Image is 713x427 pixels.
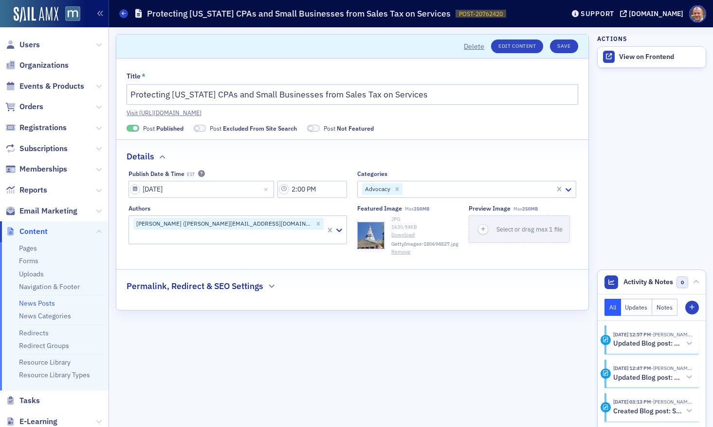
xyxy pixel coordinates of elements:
[513,206,538,212] span: Max
[619,53,701,61] div: View on Frontend
[391,248,410,256] button: Remove
[307,125,320,132] span: Not Featured
[676,276,689,289] span: 0
[210,124,297,133] span: Post
[223,124,297,132] span: Excluded From Site Search
[19,122,67,133] span: Registrations
[598,47,706,67] a: View on Frontend
[19,206,77,216] span: Email Marketing
[469,205,511,212] div: Preview image
[601,369,611,379] div: Activity
[601,335,611,345] div: Activity
[613,373,683,382] h5: Updated Blog post: Protecting [US_STATE] CPAs and Small Businesses from Sales Tax
[391,240,458,248] span: GettyImages-180694827.jpg
[392,183,402,195] div: Remove Advocacy
[651,365,692,371] span: Katie Foo
[613,365,651,371] time: 11/25/2024 12:47 PM
[629,9,683,18] div: [DOMAIN_NAME]
[14,7,58,22] img: SailAMX
[613,406,692,416] button: Created Blog post: Stop the Service Tax: Protect CPAs, Small Businesses, and [US_STATE]’s Future
[5,185,47,195] a: Reports
[65,6,80,21] img: SailAMX
[19,311,71,320] a: News Categories
[357,205,402,212] div: Featured Image
[19,299,55,308] a: News Posts
[391,223,458,231] div: 1630.94 KB
[261,181,274,198] button: Close
[19,341,69,350] a: Redirect Groups
[337,124,374,132] span: Not Featured
[128,170,184,177] div: Publish Date & Time
[496,225,563,233] span: Select or drag max 1 file
[187,172,195,177] span: EST
[143,124,183,133] span: Post
[491,39,543,53] a: Edit Content
[689,5,706,22] span: Profile
[19,143,68,154] span: Subscriptions
[5,81,84,92] a: Events & Products
[613,372,692,383] button: Updated Blog post: Protecting [US_STATE] CPAs and Small Businesses from Sales Tax
[19,226,48,237] span: Content
[127,150,154,163] h2: Details
[19,164,67,175] span: Memberships
[19,101,43,112] span: Orders
[19,185,47,195] span: Reports
[5,60,69,71] a: Organizations
[5,206,77,216] a: Email Marketing
[5,416,57,427] a: E-Learning
[19,39,40,50] span: Users
[5,101,43,112] a: Orders
[604,299,621,316] button: All
[142,72,146,81] abbr: This field is required
[127,280,263,292] h2: Permalink, Redirect & SEO Settings
[19,244,37,252] a: Pages
[391,215,458,223] div: JPG
[601,402,611,412] div: Activity
[651,331,692,338] span: Katie Foo
[414,206,429,212] span: 250MB
[391,231,458,239] a: Download
[194,125,206,132] span: Excluded From Site Search
[156,124,183,132] span: Published
[19,358,71,367] a: Resource Library
[357,170,387,177] div: Categories
[19,395,40,406] span: Tasks
[58,6,80,23] a: View Homepage
[623,277,673,287] span: Activity & Notes
[620,10,687,17] button: [DOMAIN_NAME]
[651,398,692,405] span: Katie Foo
[133,218,313,230] div: [PERSON_NAME] ([PERSON_NAME][EMAIL_ADDRESS][DOMAIN_NAME])
[652,299,677,316] button: Notes
[19,282,80,291] a: Navigation & Footer
[19,81,84,92] span: Events & Products
[5,143,68,154] a: Subscriptions
[324,124,374,133] span: Post
[313,218,324,230] div: Remove Mary Beth Halpern (marybeth@macpa.org)
[597,34,627,43] h4: Actions
[128,205,150,212] div: Authors
[128,181,274,198] input: MM/DD/YYYY
[19,416,57,427] span: E-Learning
[459,10,503,18] span: POST-20762420
[405,206,429,212] span: Max
[362,183,392,195] div: Advocacy
[613,398,651,405] time: 11/22/2024 03:13 PM
[19,256,38,265] a: Forms
[127,72,141,81] div: Title
[5,395,40,406] a: Tasks
[19,370,90,379] a: Resource Library Types
[613,407,683,416] h5: Created Blog post: Stop the Service Tax: Protect CPAs, Small Businesses, and [US_STATE]’s Future
[613,339,692,349] button: Updated Blog post: Protecting [US_STATE] CPAs and Small Businesses from Sales Tax on Services
[19,329,49,337] a: Redirects
[19,270,44,278] a: Uploads
[464,41,484,52] button: Delete
[127,125,139,132] span: Published
[5,164,67,175] a: Memberships
[277,181,347,198] input: 00:00 AM
[581,9,614,18] div: Support
[613,331,651,338] time: 11/25/2024 12:57 PM
[550,39,578,53] button: Save
[147,8,451,19] h1: Protecting [US_STATE] CPAs and Small Businesses from Sales Tax on Services
[621,299,653,316] button: Updates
